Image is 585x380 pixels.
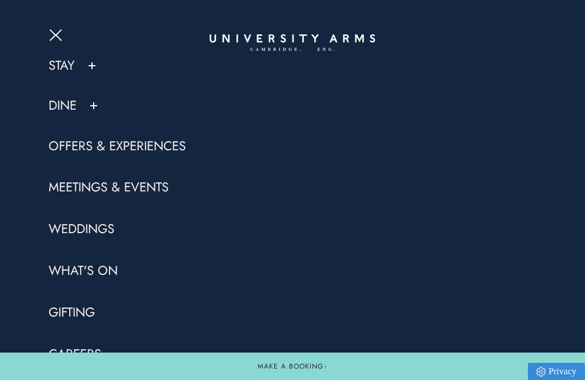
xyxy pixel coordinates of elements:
button: Open Menu [49,29,66,38]
a: Weddings [49,221,114,238]
a: Privacy [528,363,585,380]
img: Privacy [536,367,546,377]
button: Show/Hide Child Menu [88,100,99,111]
span: Make a Booking [258,361,327,371]
a: What's On [49,262,118,279]
a: Home [210,34,375,52]
a: Dine [49,97,77,114]
a: Offers & Experiences [49,138,186,155]
a: Gifting [49,304,95,321]
a: Meetings & Events [49,179,169,196]
a: Careers [49,346,101,363]
img: Arrow icon [323,365,327,369]
button: Show/Hide Child Menu [86,60,98,71]
a: Stay [49,57,75,74]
